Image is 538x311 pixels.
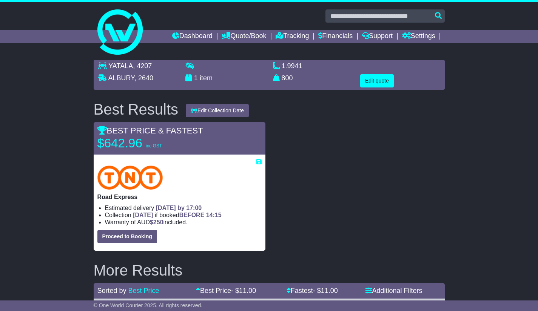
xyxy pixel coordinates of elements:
button: Edit Collection Date [186,104,249,117]
a: Quote/Book [222,30,266,43]
p: $642.96 [97,136,192,151]
span: $ [150,219,163,225]
span: BEST PRICE & FASTEST [97,126,203,135]
a: Dashboard [172,30,213,43]
span: , 4207 [133,62,152,70]
a: Fastest- $11.00 [287,287,338,294]
a: Best Price [128,287,159,294]
li: Estimated delivery [105,204,262,211]
span: [DATE] [133,212,153,218]
span: item [200,74,213,82]
p: Road Express [97,193,262,201]
span: 250 [153,219,163,225]
a: Support [362,30,393,43]
span: [DATE] by 17:00 [156,205,202,211]
a: Additional Filters [365,287,422,294]
span: - $ [231,287,256,294]
span: 1 [194,74,198,82]
img: TNT Domestic: Road Express [97,165,163,190]
span: inc GST [146,143,162,149]
button: Edit quote [360,74,394,87]
span: 11.00 [239,287,256,294]
span: 11.00 [321,287,338,294]
div: Best Results [90,101,182,118]
span: Sorted by [97,287,126,294]
span: ALBURY [108,74,134,82]
span: YATALA [108,62,133,70]
span: , 2640 [134,74,153,82]
span: 1.9941 [282,62,302,70]
span: BEFORE [179,212,205,218]
a: Best Price- $11.00 [196,287,256,294]
span: 14:15 [206,212,222,218]
span: © One World Courier 2025. All rights reserved. [94,302,203,308]
h2: More Results [94,262,445,279]
span: if booked [133,212,221,218]
a: Settings [402,30,435,43]
button: Proceed to Booking [97,230,157,243]
a: Financials [318,30,353,43]
span: - $ [313,287,338,294]
li: Warranty of AUD included. [105,219,262,226]
li: Collection [105,211,262,219]
a: Tracking [276,30,309,43]
span: 800 [282,74,293,82]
